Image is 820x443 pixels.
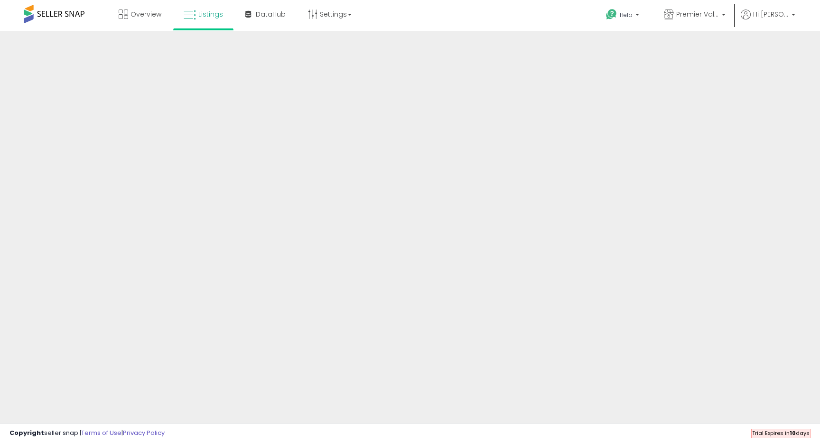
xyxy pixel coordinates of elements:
[598,1,649,31] a: Help
[256,9,286,19] span: DataHub
[606,9,617,20] i: Get Help
[620,11,633,19] span: Help
[753,9,789,19] span: Hi [PERSON_NAME]
[130,9,161,19] span: Overview
[198,9,223,19] span: Listings
[676,9,719,19] span: Premier Value Marketplace LLC
[741,9,795,31] a: Hi [PERSON_NAME]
